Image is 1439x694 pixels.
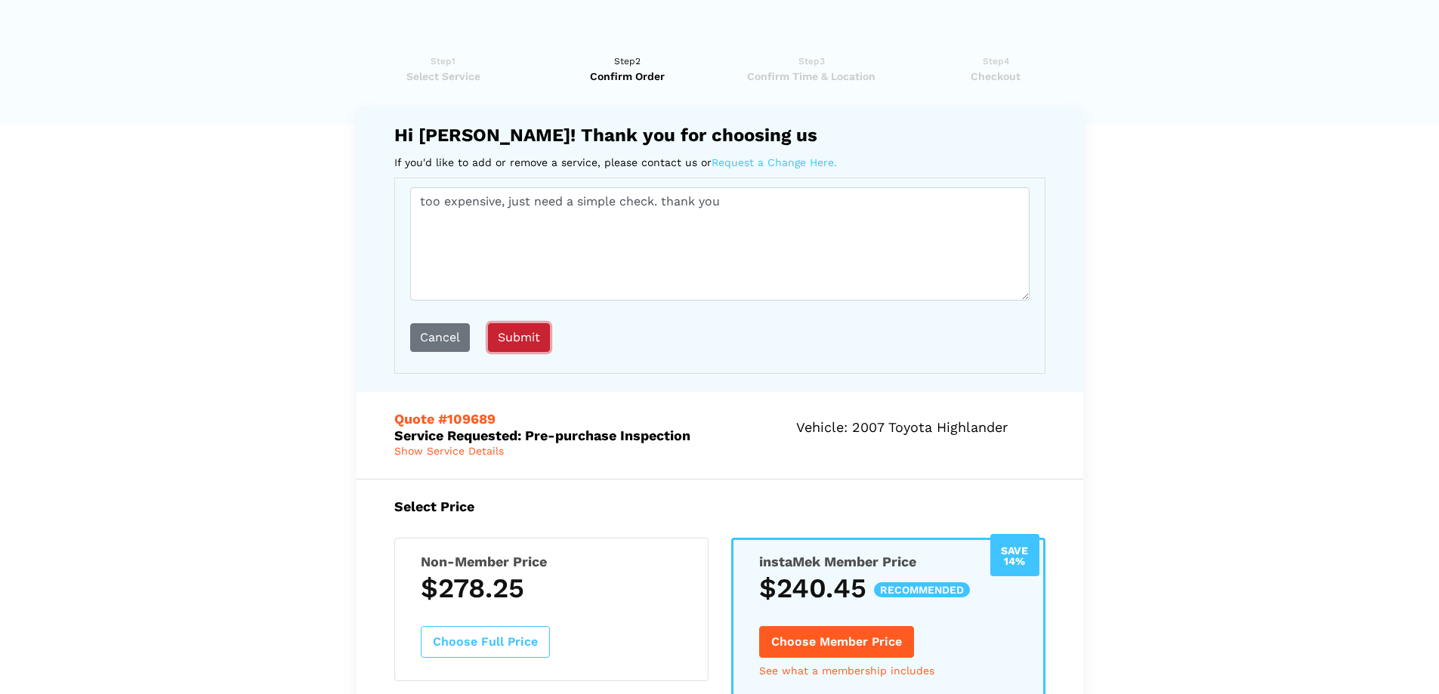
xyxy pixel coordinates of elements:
a: Request a Change Here. [712,153,837,172]
a: Step4 [909,54,1083,84]
span: Quote #109689 [394,411,496,427]
h5: Select Price [394,498,1045,514]
span: Checkout [909,69,1083,84]
h5: instaMek Member Price [759,554,1017,569]
h5: Service Requested: Pre-purchase Inspection [394,411,728,443]
textarea: Please explain your changes here [410,187,1030,301]
span: Show Service Details [394,445,504,457]
h3: $240.45 [759,572,1017,604]
h3: $278.25 [421,572,682,604]
button: submit [488,323,550,352]
div: Save 14% [990,534,1039,576]
span: recommended [874,582,970,597]
p: If you'd like to add or remove a service, please contact us or [394,153,1045,172]
span: Confirm Order [540,69,715,84]
h5: Non-Member Price [421,554,682,569]
button: cancel [410,323,470,352]
h4: Hi [PERSON_NAME]! Thank you for choosing us [394,125,1045,146]
a: Step2 [540,54,715,84]
button: Choose Full Price [421,626,550,658]
span: Select Service [357,69,531,84]
a: Step3 [724,54,899,84]
a: See what a membership includes [759,665,934,676]
a: Step1 [357,54,531,84]
button: Choose Member Price [759,626,914,658]
h5: Vehicle: 2007 Toyota Highlander [796,419,1045,435]
span: Confirm Time & Location [724,69,899,84]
